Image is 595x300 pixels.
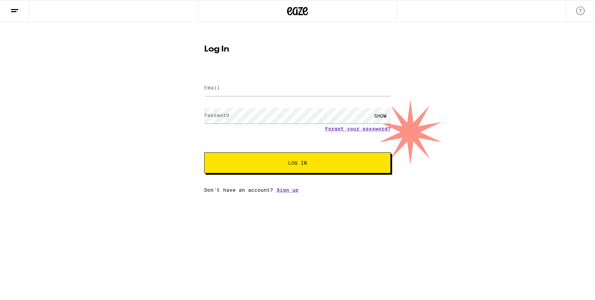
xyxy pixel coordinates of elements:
span: Log In [288,160,307,165]
button: Log In [204,152,391,173]
label: Email [204,85,220,90]
a: Sign up [277,187,299,193]
label: Password [204,112,229,118]
h1: Log In [204,45,391,54]
div: SHOW [370,108,391,124]
a: Forgot your password? [325,126,391,132]
div: Don't have an account? [204,187,391,193]
input: Email [204,80,391,96]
